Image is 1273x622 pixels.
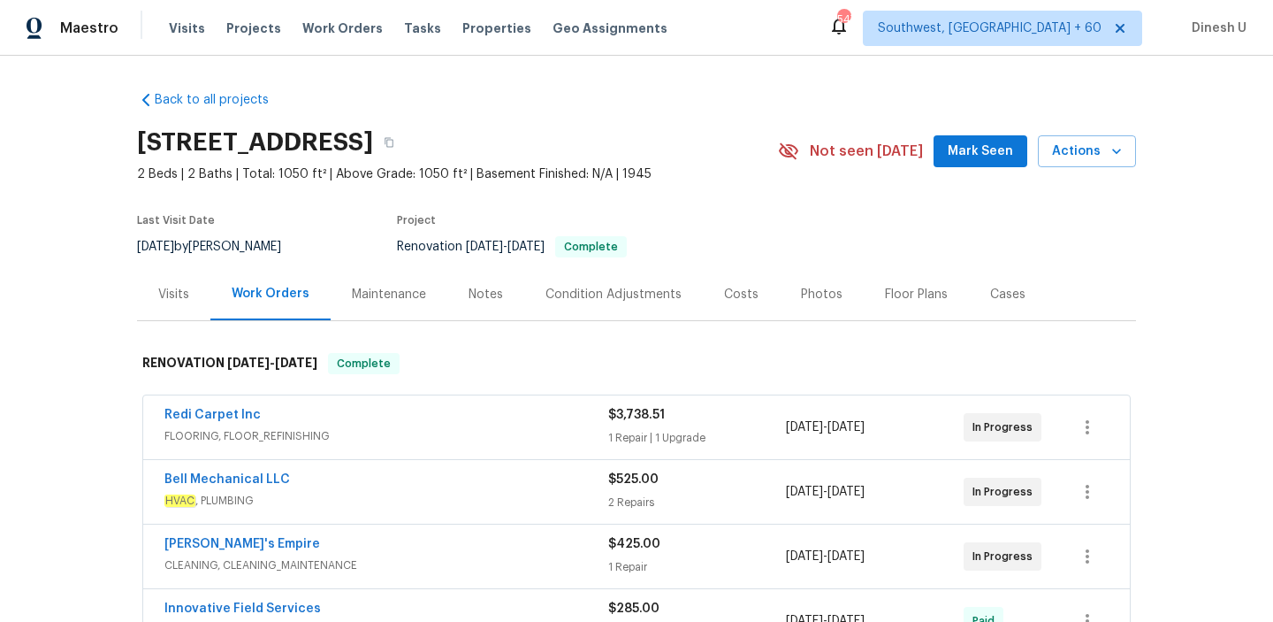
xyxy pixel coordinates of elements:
span: Project [397,215,436,226]
span: [DATE] [827,421,865,434]
span: [DATE] [137,241,174,253]
span: - [786,548,865,565]
span: - [786,419,865,436]
span: [DATE] [507,241,545,253]
span: [DATE] [827,486,865,498]
em: HVAC [164,495,195,507]
a: Redi Carpet Inc [164,409,261,421]
button: Copy Address [373,127,405,158]
span: [DATE] [227,357,270,369]
span: Not seen [DATE] [810,142,923,160]
div: Cases [990,286,1025,303]
h6: RENOVATION [142,353,317,374]
span: $3,738.51 [608,409,665,421]
span: Projects [226,19,281,37]
span: Maestro [60,19,118,37]
span: Tasks [404,22,441,35]
span: Actions [1052,141,1122,163]
span: Complete [330,355,398,372]
a: Innovative Field Services [164,603,321,615]
div: Work Orders [232,285,309,303]
h2: [STREET_ADDRESS] [137,134,373,151]
span: Mark Seen [948,141,1013,163]
span: In Progress [972,548,1040,565]
span: In Progress [972,419,1040,436]
span: FLOORING, FLOOR_REFINISHING [164,427,608,445]
span: CLEANING, CLEANING_MAINTENANCE [164,557,608,574]
div: 2 Repairs [608,494,786,511]
span: [DATE] [786,486,823,498]
div: Maintenance [352,286,426,303]
span: [DATE] [786,550,823,563]
div: Costs [724,286,758,303]
span: - [227,357,317,369]
div: Visits [158,286,189,303]
span: 2 Beds | 2 Baths | Total: 1050 ft² | Above Grade: 1050 ft² | Basement Finished: N/A | 1945 [137,165,778,183]
span: In Progress [972,483,1040,501]
span: [DATE] [786,421,823,434]
span: $285.00 [608,603,659,615]
span: Last Visit Date [137,215,215,226]
span: $425.00 [608,538,660,550]
div: Condition Adjustments [545,286,682,303]
span: Visits [169,19,205,37]
span: Dinesh U [1185,19,1246,37]
span: , PLUMBING [164,492,608,510]
span: [DATE] [466,241,503,253]
a: [PERSON_NAME]'s Empire [164,538,320,550]
span: [DATE] [275,357,317,369]
div: by [PERSON_NAME] [137,236,302,257]
div: RENOVATION [DATE]-[DATE]Complete [137,335,1136,392]
a: Back to all projects [137,91,307,109]
div: 1 Repair | 1 Upgrade [608,429,786,447]
button: Actions [1038,135,1136,168]
span: [DATE] [827,550,865,563]
span: Properties [462,19,531,37]
span: Complete [557,242,625,252]
span: - [786,483,865,501]
span: Geo Assignments [553,19,667,37]
div: Photos [801,286,842,303]
span: - [466,241,545,253]
div: Floor Plans [885,286,948,303]
span: Southwest, [GEOGRAPHIC_DATA] + 60 [878,19,1101,37]
div: 1 Repair [608,558,786,576]
button: Mark Seen [934,135,1027,168]
div: Notes [469,286,503,303]
div: 547 [837,11,850,28]
span: Renovation [397,241,627,253]
span: Work Orders [302,19,383,37]
span: $525.00 [608,473,659,486]
a: Bell Mechanical LLC [164,473,290,486]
